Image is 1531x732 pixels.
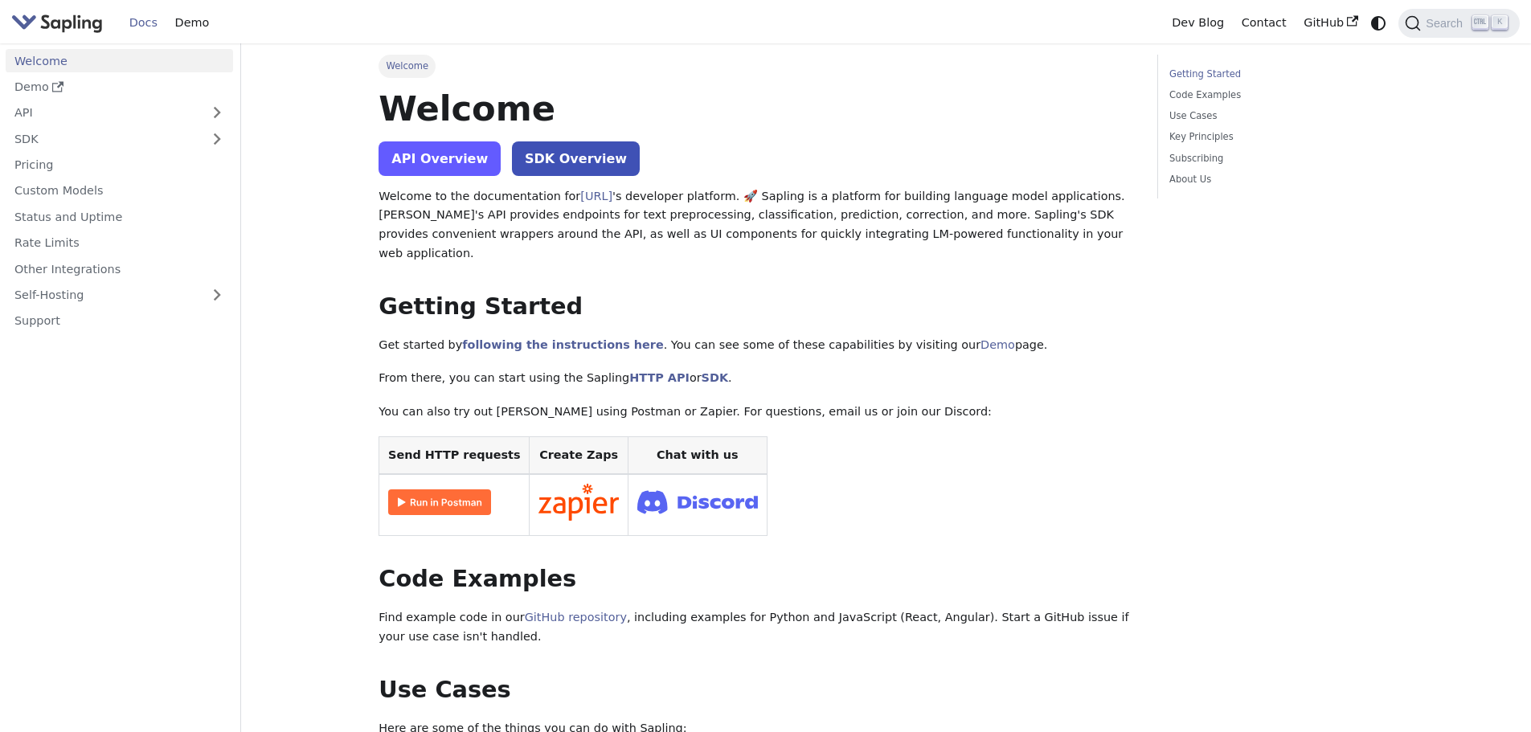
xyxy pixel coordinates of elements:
[6,76,233,99] a: Demo
[1169,67,1387,82] a: Getting Started
[1163,10,1232,35] a: Dev Blog
[166,10,218,35] a: Demo
[1169,108,1387,124] a: Use Cases
[379,676,1134,705] h2: Use Cases
[1398,9,1519,38] button: Search (Ctrl+K)
[379,565,1134,594] h2: Code Examples
[980,338,1015,351] a: Demo
[379,292,1134,321] h2: Getting Started
[702,371,728,384] a: SDK
[379,369,1134,388] p: From there, you can start using the Sapling or .
[6,309,233,333] a: Support
[1169,129,1387,145] a: Key Principles
[6,127,201,150] a: SDK
[1367,11,1390,35] button: Switch between dark and light mode (currently system mode)
[6,284,233,307] a: Self-Hosting
[379,336,1134,355] p: Get started by . You can see some of these capabilities by visiting our page.
[580,190,612,202] a: [URL]
[6,49,233,72] a: Welcome
[628,436,767,474] th: Chat with us
[11,11,108,35] a: Sapling.ai
[637,485,758,518] img: Join Discord
[1169,88,1387,103] a: Code Examples
[462,338,663,351] a: following the instructions here
[1233,10,1296,35] a: Contact
[6,153,233,177] a: Pricing
[1421,17,1472,30] span: Search
[379,187,1134,264] p: Welcome to the documentation for 's developer platform. 🚀 Sapling is a platform for building lang...
[6,179,233,202] a: Custom Models
[201,101,233,125] button: Expand sidebar category 'API'
[11,11,103,35] img: Sapling.ai
[388,489,491,515] img: Run in Postman
[538,484,619,521] img: Connect in Zapier
[6,101,201,125] a: API
[379,608,1134,647] p: Find example code in our , including examples for Python and JavaScript (React, Angular). Start a...
[1169,151,1387,166] a: Subscribing
[6,231,233,255] a: Rate Limits
[6,257,233,280] a: Other Integrations
[6,205,233,228] a: Status and Uptime
[629,371,690,384] a: HTTP API
[1492,15,1508,30] kbd: K
[525,611,627,624] a: GitHub repository
[379,55,1134,77] nav: Breadcrumbs
[530,436,628,474] th: Create Zaps
[1169,172,1387,187] a: About Us
[379,87,1134,130] h1: Welcome
[379,436,530,474] th: Send HTTP requests
[512,141,640,176] a: SDK Overview
[121,10,166,35] a: Docs
[1295,10,1366,35] a: GitHub
[379,55,436,77] span: Welcome
[379,403,1134,422] p: You can also try out [PERSON_NAME] using Postman or Zapier. For questions, email us or join our D...
[201,127,233,150] button: Expand sidebar category 'SDK'
[379,141,501,176] a: API Overview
